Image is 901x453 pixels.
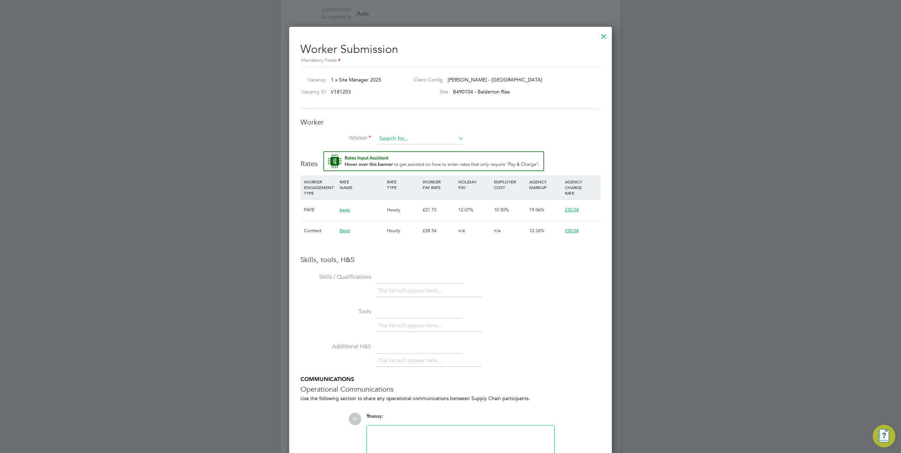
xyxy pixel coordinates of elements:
[340,228,350,234] span: Basic
[529,228,544,234] span: 12.26%
[300,151,601,168] h3: Rates
[349,413,361,425] span: ST
[302,175,338,199] div: WORKER ENGAGEMENT TYPE
[565,207,579,213] span: £32.04
[494,228,501,234] span: n/a
[300,57,601,65] div: Mandatory Fields
[458,228,465,234] span: n/a
[378,356,444,366] li: The list will appear here...
[378,321,444,331] li: The list will appear here...
[385,221,421,241] div: Hourly
[458,207,473,213] span: 12.07%
[302,221,338,241] div: Contract
[492,175,528,194] div: EMPLOYER COST
[300,343,371,350] label: Additional H&S
[421,200,457,220] div: £21.73
[300,376,601,383] h5: COMMUNICATIONS
[323,151,544,171] button: Rate Assistant
[565,228,579,234] span: £32.04
[385,200,421,220] div: Hourly
[377,134,464,144] input: Search for...
[378,286,444,296] li: The list will appear here...
[873,425,895,447] button: Engage Resource Center
[300,117,601,127] h3: Worker
[302,200,338,220] div: PAYE
[340,207,350,213] span: basic
[298,77,326,83] label: Vacancy
[366,413,375,419] span: You
[300,134,371,142] label: Worker
[385,175,421,194] div: RATE TYPE
[529,207,544,213] span: 19.06%
[298,89,326,95] label: Vacancy ID
[300,37,601,65] h2: Worker Submission
[453,89,510,95] span: B490104 - Balderton Rise
[494,207,509,213] span: 10.50%
[527,175,563,194] div: AGENCY MARKUP
[408,77,443,83] label: Client Config
[421,175,457,194] div: WORKER PAY RATE
[408,89,448,95] label: Site
[338,175,385,194] div: RATE NAME
[366,413,555,425] div: say:
[300,273,371,281] label: Skills / Qualifications
[331,89,351,95] span: V181203
[300,385,601,394] h3: Operational Communications
[300,255,601,264] h3: Skills, tools, H&S
[448,77,542,83] span: [PERSON_NAME] - [GEOGRAPHIC_DATA]
[331,77,381,83] span: 1 x Site Manager 2025
[300,395,601,401] div: Use the following section to share any operational communications between Supply Chain participants.
[421,221,457,241] div: £28.54
[457,175,492,194] div: HOLIDAY PAY
[300,308,371,315] label: Tools
[563,175,599,199] div: AGENCY CHARGE RATE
